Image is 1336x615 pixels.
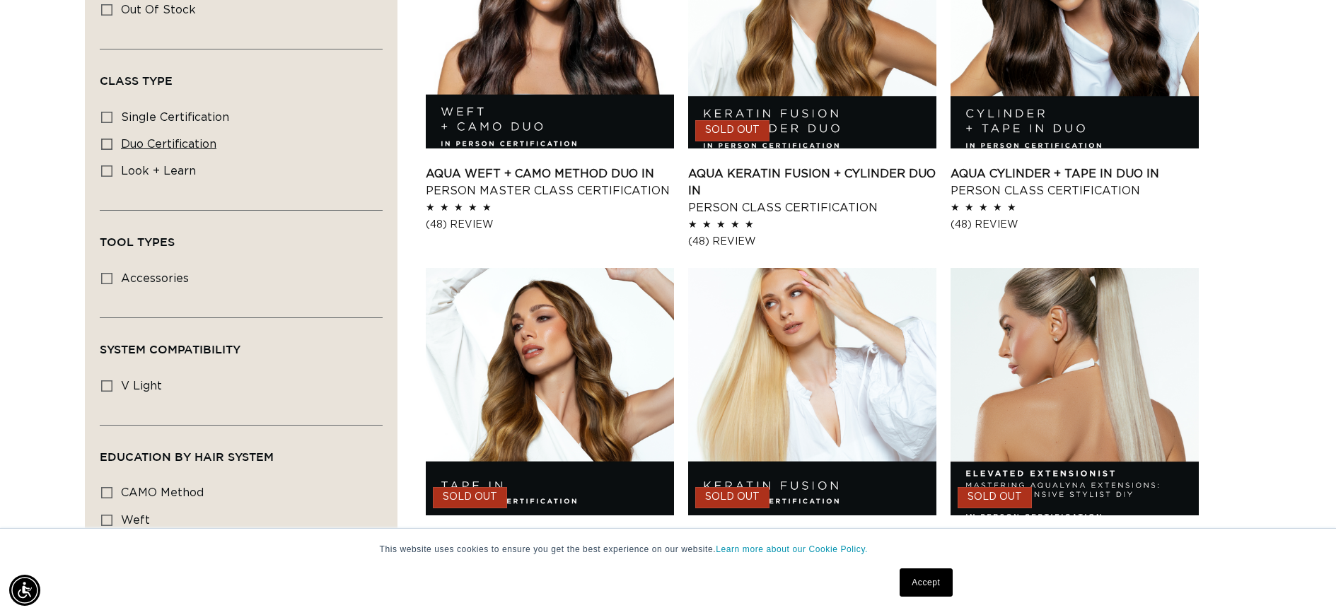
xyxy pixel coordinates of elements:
[380,543,957,556] p: This website uses cookies to ensure you get the best experience on our website.
[688,165,936,216] a: AQUA Keratin Fusion + Cylinder Duo In Person Class Certification
[9,575,40,606] div: Accessibility Menu
[121,273,189,284] span: accessories
[900,568,952,597] a: Accept
[100,450,274,463] span: Education By Hair system
[100,74,173,87] span: Class Type
[121,139,216,150] span: duo certification
[121,487,204,498] span: CAMO Method
[121,515,150,526] span: Weft
[951,165,1199,199] a: AQUA Cylinder + Tape in Duo In Person Class Certification
[121,112,229,123] span: single certification
[100,343,240,356] span: System Compatibility
[121,4,196,16] span: Out of stock
[100,211,383,262] summary: Tool Types (0 selected)
[100,426,383,476] summary: Education By Hair system (0 selected)
[100,318,383,369] summary: System Compatibility (0 selected)
[121,165,196,177] span: look + learn
[716,544,868,554] a: Learn more about our Cookie Policy.
[100,235,175,248] span: Tool Types
[100,49,383,100] summary: Class Type (0 selected)
[121,380,162,392] span: v light
[426,165,674,199] a: AQUA Weft + CAMO Method Duo In Person Master Class Certification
